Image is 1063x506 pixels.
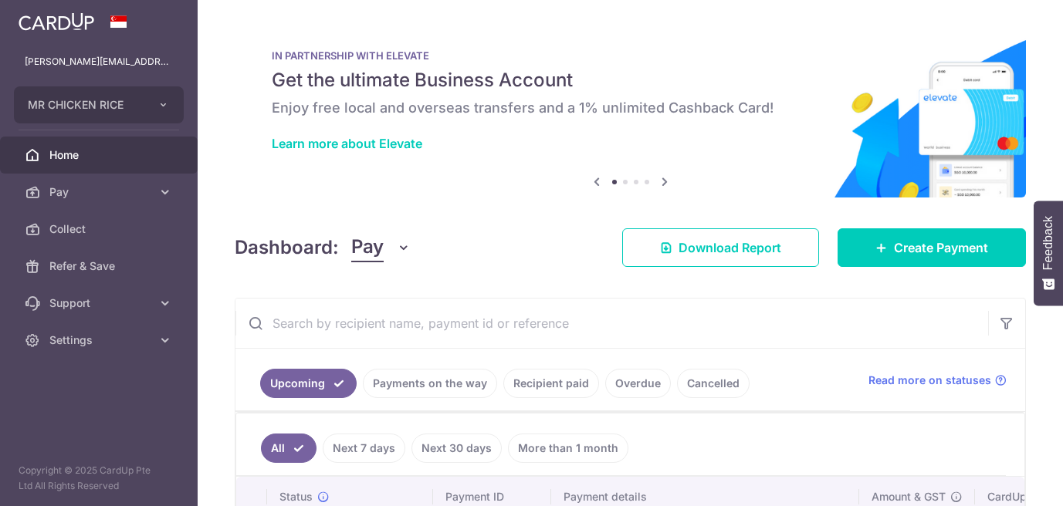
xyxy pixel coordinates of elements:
[261,433,317,463] a: All
[235,234,339,261] h4: Dashboard:
[987,489,1046,504] span: CardUp fee
[351,233,411,262] button: Pay
[868,373,991,388] span: Read more on statuses
[503,369,599,398] a: Recipient paid
[1034,201,1063,305] button: Feedback - Show survey
[272,49,989,62] p: IN PARTNERSHIP WITH ELEVATE
[363,369,497,398] a: Payments on the way
[272,136,422,151] a: Learn more about Elevate
[49,184,151,200] span: Pay
[279,489,313,504] span: Status
[677,369,750,398] a: Cancelled
[508,433,628,463] a: More than 1 month
[235,299,988,348] input: Search by recipient name, payment id or reference
[894,238,988,257] span: Create Payment
[605,369,671,398] a: Overdue
[25,54,173,69] p: [PERSON_NAME][EMAIL_ADDRESS][DOMAIN_NAME]
[49,332,151,348] span: Settings
[14,86,184,123] button: MR CHICKEN RICE
[872,489,946,504] span: Amount & GST
[622,228,819,267] a: Download Report
[351,233,384,262] span: Pay
[868,373,1007,388] a: Read more on statuses
[838,228,1026,267] a: Create Payment
[272,99,989,117] h6: Enjoy free local and overseas transfers and a 1% unlimited Cashback Card!
[28,97,142,113] span: MR CHICKEN RICE
[49,295,151,311] span: Support
[323,433,405,463] a: Next 7 days
[49,221,151,237] span: Collect
[260,369,357,398] a: Upcoming
[272,68,989,93] h5: Get the ultimate Business Account
[49,147,151,163] span: Home
[411,433,502,463] a: Next 30 days
[679,238,781,257] span: Download Report
[1041,216,1055,270] span: Feedback
[49,258,151,274] span: Refer & Save
[235,25,1026,197] img: Renovation banner
[19,12,94,31] img: CardUp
